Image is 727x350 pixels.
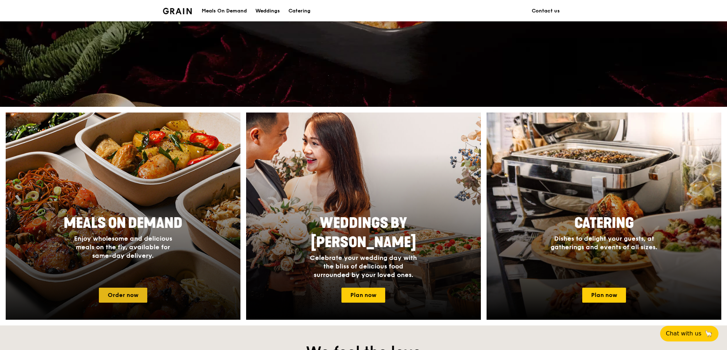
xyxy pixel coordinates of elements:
img: Grain [163,8,192,14]
a: Contact us [527,0,564,22]
img: catering-card.e1cfaf3e.jpg [487,113,721,320]
a: Catering [284,0,315,22]
a: Plan now [341,288,385,303]
div: Weddings [255,0,280,22]
a: Plan now [582,288,626,303]
span: Chat with us [666,329,701,338]
span: 🦙 [704,329,713,338]
a: Meals On DemandEnjoy wholesome and delicious meals on the fly, available for same-day delivery.Or... [6,113,240,320]
a: Order now [99,288,147,303]
img: weddings-card.4f3003b8.jpg [246,113,481,320]
span: Enjoy wholesome and delicious meals on the fly, available for same-day delivery. [74,235,172,260]
button: Chat with us🦙 [660,326,718,341]
span: Dishes to delight your guests, at gatherings and events of all sizes. [551,235,657,251]
a: CateringDishes to delight your guests, at gatherings and events of all sizes.Plan now [487,113,721,320]
span: Catering [574,215,634,232]
span: Meals On Demand [64,215,182,232]
span: Celebrate your wedding day with the bliss of delicious food surrounded by your loved ones. [310,254,417,279]
div: Meals On Demand [202,0,247,22]
span: Weddings by [PERSON_NAME] [311,215,416,251]
a: Weddings by [PERSON_NAME]Celebrate your wedding day with the bliss of delicious food surrounded b... [246,113,481,320]
div: Catering [288,0,311,22]
a: Weddings [251,0,284,22]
